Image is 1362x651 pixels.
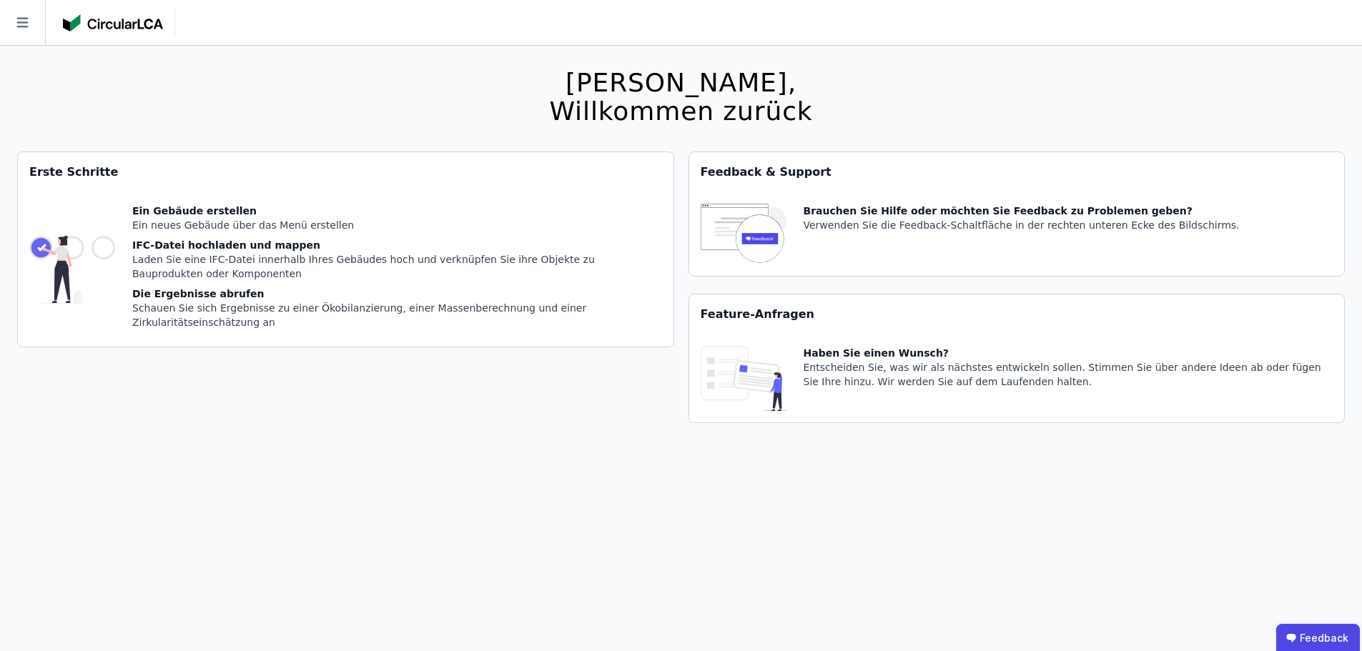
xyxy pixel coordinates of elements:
div: Erste Schritte [18,152,673,192]
div: Willkommen zurück [549,97,812,126]
div: Feature-Anfragen [689,294,1345,334]
div: Verwenden Sie die Feedback-Schaltfläche in der rechten unteren Ecke des Bildschirms. [804,218,1240,232]
img: feedback-icon-HCTs5lye.svg [701,204,786,264]
img: feature_request_tile-UiXE1qGU.svg [701,346,786,411]
div: [PERSON_NAME], [549,69,812,97]
div: Entscheiden Sie, was wir als nächstes entwickeln sollen. Stimmen Sie über andere Ideen ab oder fü... [804,360,1333,389]
div: Laden Sie eine IFC-Datei innerhalb Ihres Gebäudes hoch und verknüpfen Sie ihre Objekte zu Bauprod... [132,252,662,281]
img: getting_started_tile-DrF_GRSv.svg [29,204,115,335]
div: IFC-Datei hochladen und mappen [132,238,662,252]
div: Ein neues Gebäude über das Menü erstellen [132,218,662,232]
div: Schauen Sie sich Ergebnisse zu einer Ökobilanzierung, einer Massenberechnung und einer Zirkularit... [132,301,662,329]
div: Brauchen Sie Hilfe oder möchten Sie Feedback zu Problemen geben? [804,204,1240,218]
img: Concular [63,14,163,31]
div: Ein Gebäude erstellen [132,204,662,218]
div: Die Ergebnisse abrufen [132,287,662,301]
div: Feedback & Support [689,152,1345,192]
div: Haben Sie einen Wunsch? [804,346,1333,360]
